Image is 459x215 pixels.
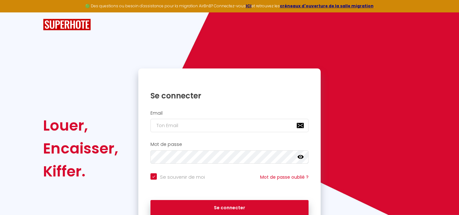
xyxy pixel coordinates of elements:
[43,114,118,137] div: Louer,
[246,3,251,9] a: ICI
[260,174,309,180] a: Mot de passe oublié ?
[43,160,118,183] div: Kiffer.
[43,19,91,31] img: SuperHote logo
[150,91,309,101] h1: Se connecter
[150,111,309,116] h2: Email
[150,119,309,132] input: Ton Email
[150,142,309,147] h2: Mot de passe
[43,137,118,160] div: Encaisser,
[280,3,374,9] a: créneaux d'ouverture de la salle migration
